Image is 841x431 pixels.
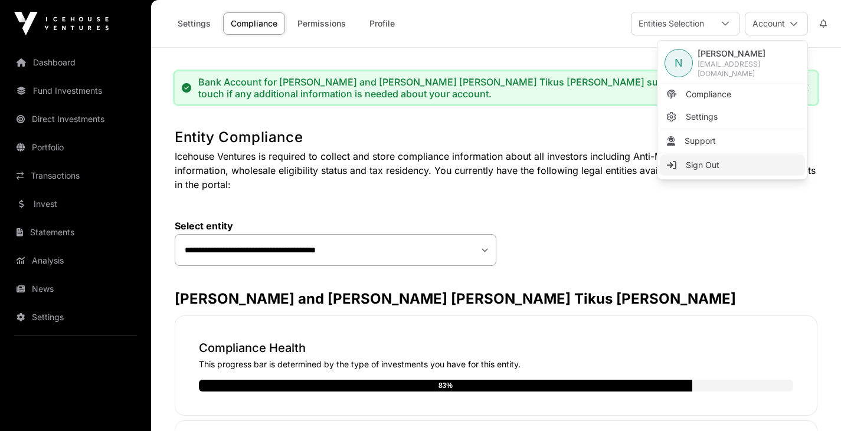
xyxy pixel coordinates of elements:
a: Direct Investments [9,106,142,132]
a: Fund Investments [9,78,142,104]
p: This progress bar is determined by the type of investments you have for this entity. [199,358,793,370]
div: Bank Account for [PERSON_NAME] and [PERSON_NAME] [PERSON_NAME] Tikus [PERSON_NAME] successfully s... [198,76,794,100]
a: Profile [358,12,405,35]
p: Icehouse Ventures is required to collect and store compliance information about all investors inc... [175,149,817,192]
li: Support [660,130,805,152]
img: Icehouse Ventures Logo [14,12,109,35]
a: News [9,276,142,302]
span: [EMAIL_ADDRESS][DOMAIN_NAME] [698,60,800,78]
span: Sign Out [686,159,719,171]
span: Compliance [686,88,731,100]
h3: [PERSON_NAME] and [PERSON_NAME] [PERSON_NAME] Tikus [PERSON_NAME] [175,289,817,308]
span: Support [685,135,716,147]
a: Settings [9,304,142,330]
li: Sign Out [660,154,805,176]
a: Invest [9,191,142,217]
span: [PERSON_NAME] [698,48,800,60]
a: Permissions [290,12,354,35]
p: Compliance Health [199,340,793,356]
a: Compliance [223,12,285,35]
a: Settings [660,106,805,127]
iframe: Chat Widget [782,374,841,431]
a: Transactions [9,163,142,189]
a: Analysis [9,248,142,274]
button: Account [745,12,808,35]
a: Settings [170,12,218,35]
a: Compliance [660,84,805,105]
h1: Entity Compliance [175,128,817,147]
a: Dashboard [9,50,142,75]
div: Entities Selection [631,12,711,35]
a: Portfolio [9,134,142,160]
span: N [675,55,683,71]
a: Statements [9,219,142,245]
label: Select entity [175,220,496,232]
span: Settings [686,111,718,123]
div: 83% [439,380,453,391]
